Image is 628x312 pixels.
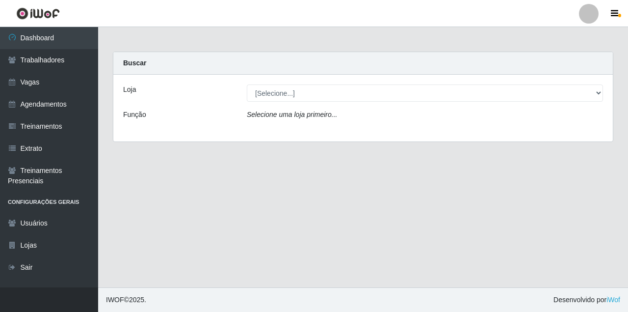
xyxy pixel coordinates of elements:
[123,85,136,95] label: Loja
[123,110,146,120] label: Função
[553,295,620,305] span: Desenvolvido por
[106,295,146,305] span: © 2025 .
[16,7,60,20] img: CoreUI Logo
[247,111,337,118] i: Selecione uma loja primeiro...
[106,296,124,304] span: IWOF
[123,59,146,67] strong: Buscar
[606,296,620,304] a: iWof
